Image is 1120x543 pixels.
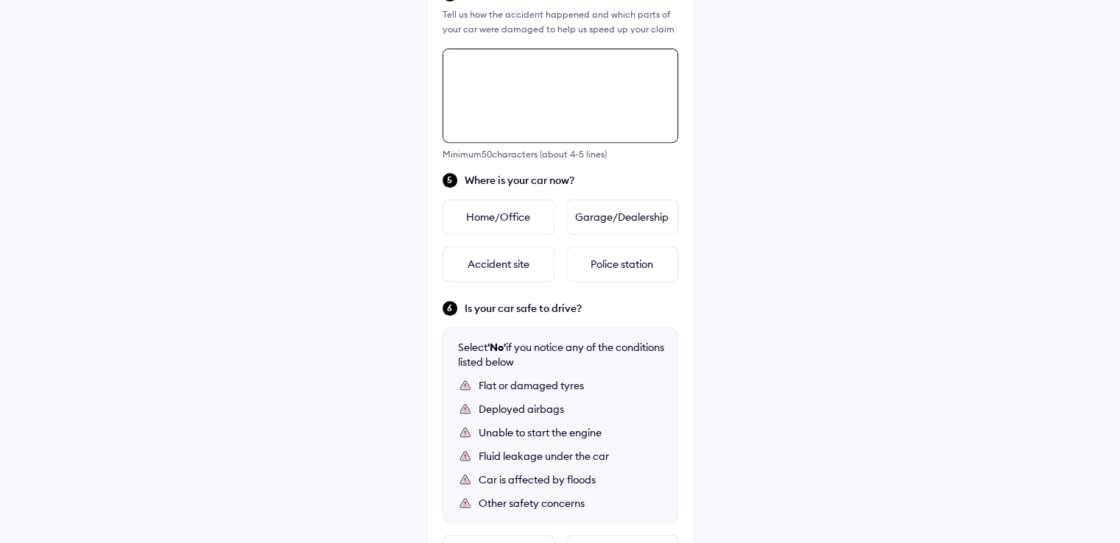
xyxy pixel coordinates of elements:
[443,199,554,235] div: Home/Office
[479,496,663,511] div: Other safety concerns
[479,425,663,440] div: Unable to start the engine
[566,199,678,235] div: Garage/Dealership
[443,246,554,282] div: Accident site
[479,378,663,393] div: Flat or damaged tyres
[487,341,506,354] b: 'No'
[465,301,678,316] span: Is your car safe to drive?
[479,402,663,416] div: Deployed airbags
[479,472,663,487] div: Car is affected by floods
[443,149,678,160] div: Minimum 50 characters (about 4-5 lines)
[465,173,678,188] span: Where is your car now?
[443,7,678,37] div: Tell us how the accident happened and which parts of your car were damaged to help us speed up yo...
[566,246,678,282] div: Police station
[458,340,664,369] div: Select if you notice any of the conditions listed below
[479,449,663,464] div: Fluid leakage under the car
